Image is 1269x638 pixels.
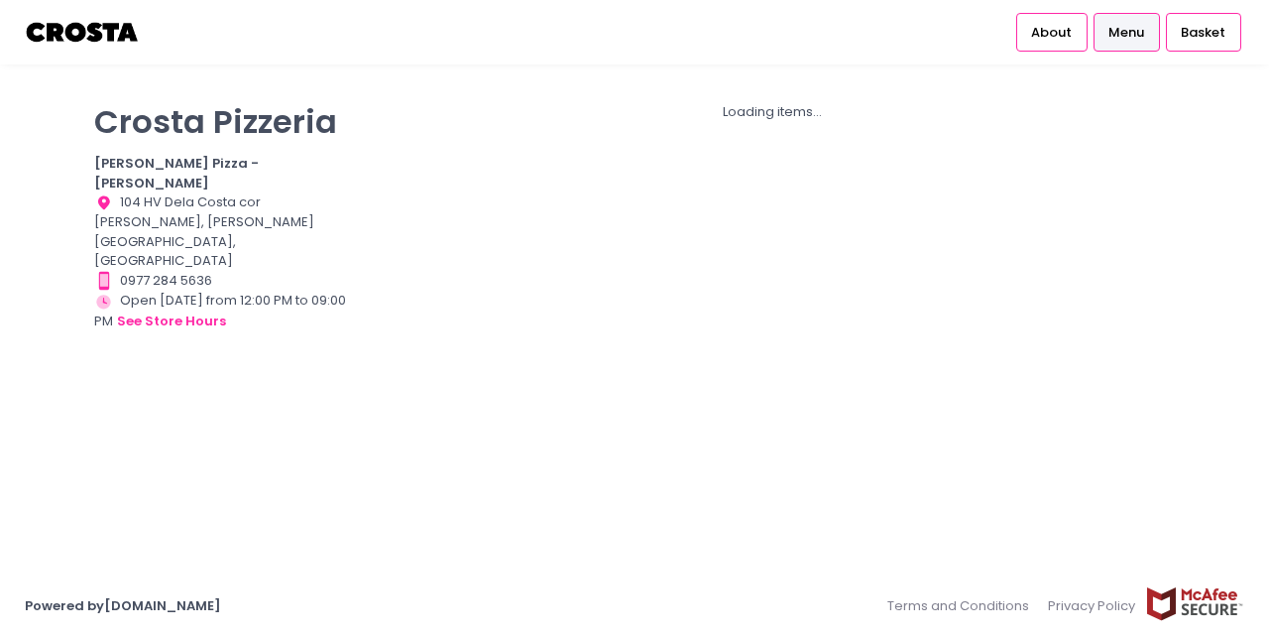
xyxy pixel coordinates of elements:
[94,154,259,192] b: [PERSON_NAME] Pizza - [PERSON_NAME]
[371,102,1175,122] div: Loading items...
[116,311,227,332] button: see store hours
[1016,13,1088,51] a: About
[94,102,346,141] p: Crosta Pizzeria
[1039,586,1146,625] a: Privacy Policy
[94,291,346,332] div: Open [DATE] from 12:00 PM to 09:00 PM
[1094,13,1160,51] a: Menu
[94,271,346,291] div: 0977 284 5636
[25,596,221,615] a: Powered by[DOMAIN_NAME]
[1145,586,1244,621] img: mcafee-secure
[1031,23,1072,43] span: About
[94,192,346,271] div: 104 HV Dela Costa cor [PERSON_NAME], [PERSON_NAME][GEOGRAPHIC_DATA], [GEOGRAPHIC_DATA]
[25,15,141,50] img: logo
[1108,23,1144,43] span: Menu
[1181,23,1225,43] span: Basket
[887,586,1039,625] a: Terms and Conditions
